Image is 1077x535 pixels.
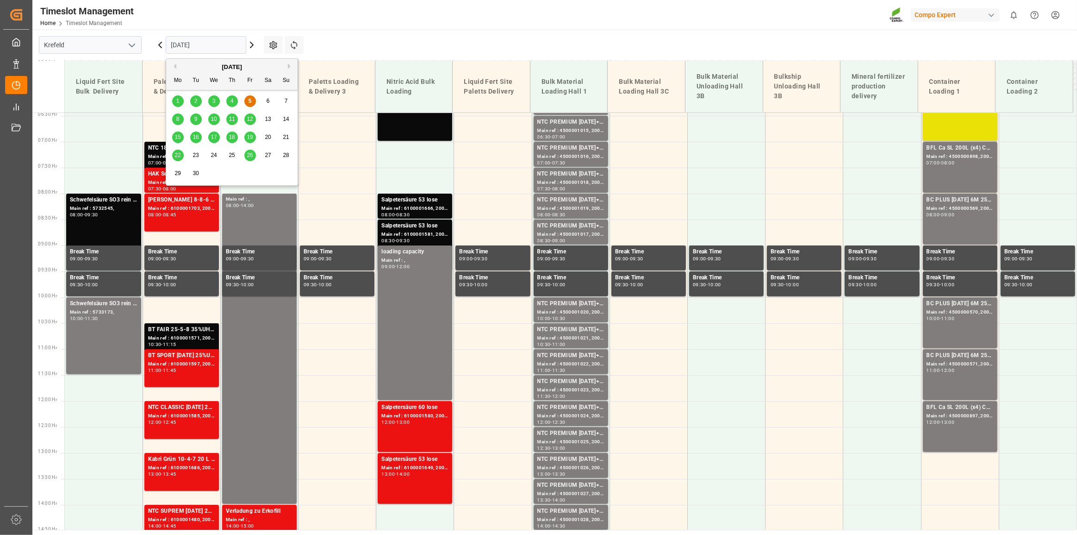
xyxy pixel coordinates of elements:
span: 8 [176,116,180,122]
div: 09:00 [70,257,83,261]
div: 09:30 [785,257,799,261]
div: 09:00 [381,264,395,269]
span: 24 [211,152,217,158]
div: Choose Friday, September 5th, 2025 [244,95,256,107]
div: Choose Sunday, September 28th, 2025 [280,150,292,161]
div: 10:00 [927,316,940,321]
div: Paletts Loading & Delivery 1 [150,73,212,100]
div: Bulkship Unloading Hall 3B [771,68,833,105]
div: Choose Wednesday, September 10th, 2025 [208,113,220,125]
div: Main ref : 6100001634, 2000001400 [148,179,215,187]
div: 09:30 [941,257,955,261]
div: 09:00 [1004,257,1018,261]
span: 2 [194,98,198,104]
div: 07:00 [148,161,162,165]
div: Main ref : 6100001666, 2000001412 [381,205,448,213]
div: Choose Monday, September 22nd, 2025 [172,150,184,161]
span: 09:30 Hr [38,267,57,272]
div: 09:30 [163,257,176,261]
span: 10 [211,116,217,122]
div: - [550,239,552,243]
div: 10:30 [537,342,551,346]
div: Main ref : 6100001581, 2000001362 [381,231,448,239]
div: - [940,161,941,165]
div: 09:30 [396,239,410,243]
div: Choose Saturday, September 13th, 2025 [262,113,274,125]
div: 10:00 [863,283,877,287]
div: 10:00 [474,283,488,287]
div: Break Time [848,247,915,257]
div: Choose Friday, September 19th, 2025 [244,132,256,143]
div: NTC PREMIUM [DATE]+3+TE BULK [537,221,604,231]
div: NTC 18 fl 1000L IBC *PDBFL Aktiv [DATE] SL 200L (x4) DEBFL Aktiv [DATE] SL 1000L IBC MTOBFL Aktiv... [148,144,215,153]
div: Break Time [304,273,371,283]
div: Container Loading 2 [1003,73,1065,100]
button: Help Center [1024,5,1045,25]
div: 10:00 [785,283,799,287]
div: Break Time [771,247,838,257]
div: Choose Tuesday, September 2nd, 2025 [190,95,202,107]
div: - [395,264,396,269]
div: Break Time [927,247,994,257]
div: 08:00 [163,187,176,191]
div: Choose Thursday, September 11th, 2025 [226,113,238,125]
div: 10:00 [708,283,721,287]
div: 07:00 [927,161,940,165]
div: 08:00 [148,213,162,217]
a: Home [40,20,56,26]
div: Main ref : 4500001017, 2000001045 [537,231,604,239]
div: Main ref : 4500001016, 2000001045 [537,153,604,161]
div: 10:30 [148,342,162,346]
button: show 0 new notifications [1003,5,1024,25]
div: 09:30 [863,257,877,261]
button: open menu [125,38,138,52]
button: Compo Expert [911,6,1003,24]
div: Mineral fertilizer production delivery [848,68,910,105]
button: Next Month [288,63,293,69]
div: Break Time [148,247,215,257]
div: - [473,257,474,261]
div: Choose Wednesday, September 17th, 2025 [208,132,220,143]
div: 10:00 [85,283,98,287]
div: 08:00 [552,187,566,191]
div: - [629,283,630,287]
div: 09:30 [459,283,473,287]
div: Break Time [848,273,915,283]
div: - [550,257,552,261]
div: Main ref : 6100001571, 2000001241 [148,334,215,342]
div: BC PLUS [DATE] 6M 25kg (x42) WW [927,195,994,205]
div: - [550,213,552,217]
div: 08:00 [941,161,955,165]
div: Break Time [615,247,682,257]
div: Main ref : 4500000569, 2000000524 [927,205,994,213]
div: - [706,257,708,261]
div: - [83,316,85,321]
div: 11:00 [552,342,566,346]
div: 09:00 [226,257,239,261]
div: Liquid Fert Site Paletts Delivery [460,73,523,100]
div: Main ref : 5732545, [70,205,137,213]
div: 09:30 [771,283,784,287]
div: - [239,283,241,287]
div: 08:00 [70,213,83,217]
div: 08:45 [163,213,176,217]
span: 21 [283,134,289,140]
div: Break Time [537,273,604,283]
div: - [161,187,162,191]
div: Mo [172,75,184,87]
div: Break Time [927,273,994,283]
div: Break Time [226,247,293,257]
div: - [550,135,552,139]
span: 14 [283,116,289,122]
div: Choose Saturday, September 20th, 2025 [262,132,274,143]
div: Th [226,75,238,87]
div: NTC PREMIUM [DATE]+3+TE BULK [537,118,604,127]
div: month 2025-09 [169,92,295,183]
div: Break Time [459,247,526,257]
div: 10:00 [630,283,643,287]
div: 08:00 [927,213,940,217]
div: - [473,283,474,287]
div: Break Time [70,273,137,283]
div: Break Time [537,247,604,257]
div: Break Time [693,247,760,257]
